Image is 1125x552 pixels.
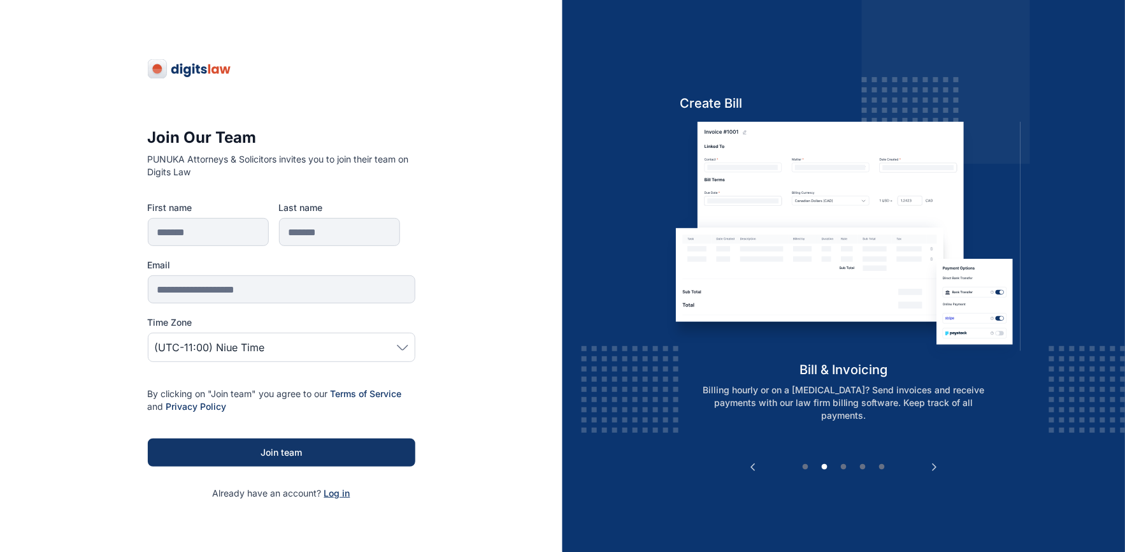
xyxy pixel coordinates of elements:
div: Join team [168,446,395,459]
span: (UTC-11:00) Niue Time [155,340,265,355]
h5: Create Bill [667,94,1021,112]
button: Previous [747,461,759,474]
p: Already have an account? [148,487,415,500]
button: 4 [857,461,870,474]
button: 2 [819,461,831,474]
p: PUNUKA Attorneys & Solicitors invites you to join their team on Digits Law [148,153,415,178]
label: First name [148,201,269,214]
button: 5 [876,461,889,474]
label: Email [148,259,415,272]
p: Billing hourly or on a [MEDICAL_DATA]? Send invoices and receive payments with our law firm billi... [681,384,1007,422]
span: Time Zone [148,316,192,329]
img: digitslaw-logo [148,59,232,79]
a: Log in [324,488,350,498]
h5: bill & invoicing [667,361,1021,379]
img: bill-and-invoicin [667,122,1021,361]
label: Last name [279,201,400,214]
button: 3 [838,461,850,474]
p: By clicking on "Join team" you agree to our and [148,388,415,413]
button: Next [928,461,941,474]
a: Terms of Service [331,388,402,399]
button: 1 [799,461,812,474]
h3: Join Our Team [148,127,415,148]
a: Privacy Policy [166,401,227,412]
button: Join team [148,439,415,467]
